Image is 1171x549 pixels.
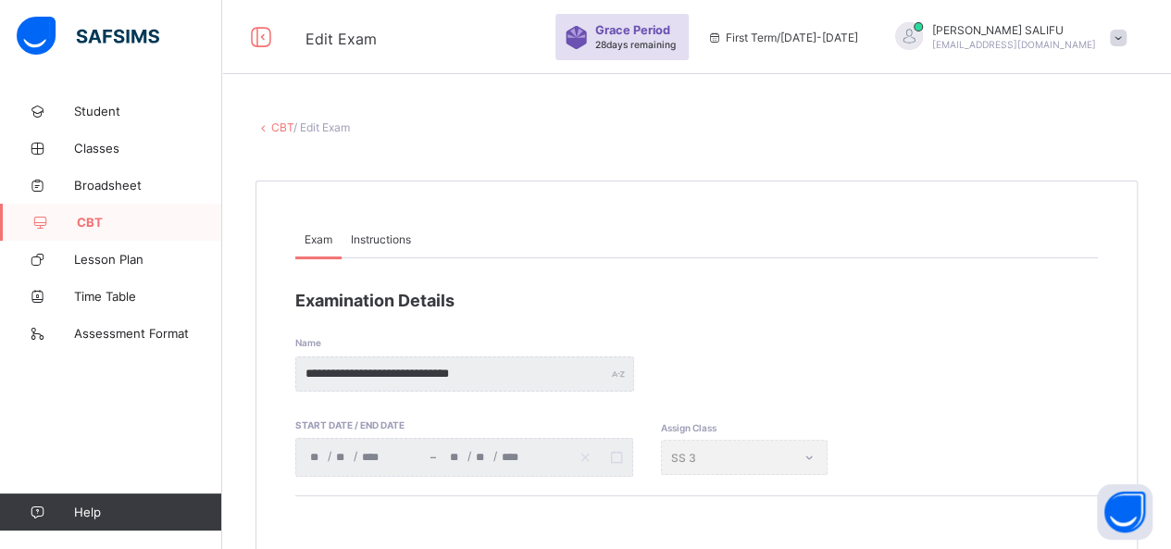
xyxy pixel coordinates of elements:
div: ABDULRAHMAN SALIFU [877,22,1136,53]
span: / [328,448,331,464]
span: Time Table [74,289,222,304]
span: [EMAIL_ADDRESS][DOMAIN_NAME] [932,39,1096,50]
span: – [430,449,436,466]
span: Broadsheet [74,178,222,193]
img: sticker-purple.71386a28dfed39d6af7621340158ba97.svg [565,26,588,49]
button: Open asap [1097,484,1152,540]
span: Edit Exam [305,30,377,48]
span: Start date / End date [295,419,438,430]
span: 28 days remaining [595,39,676,50]
span: Instructions [351,232,411,246]
span: [PERSON_NAME] SALIFU [932,23,1096,37]
span: Lesson Plan [74,252,222,267]
span: Classes [74,141,222,156]
span: Help [74,505,221,519]
span: Assign Class [661,422,716,433]
span: / [493,448,497,464]
span: Student [74,104,222,119]
span: Name [295,337,321,348]
span: Assessment Format [74,326,222,341]
span: session/term information [707,31,858,44]
span: / [354,448,357,464]
span: CBT [77,215,222,230]
a: CBT [271,120,293,134]
span: Examination Details [295,291,455,310]
span: Exam [305,232,332,246]
span: Grace Period [595,23,670,37]
img: safsims [17,17,159,56]
span: / Edit Exam [293,120,350,134]
span: / [467,448,471,464]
